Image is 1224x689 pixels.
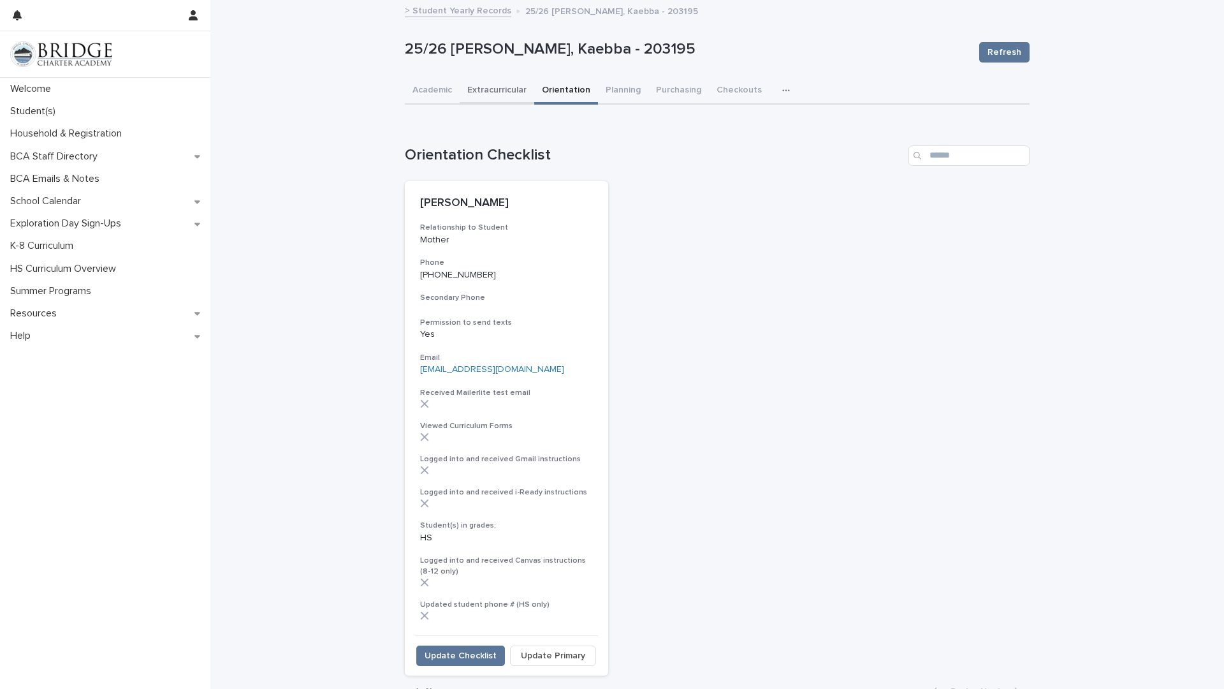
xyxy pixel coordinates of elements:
[416,646,505,666] button: Update Checklist
[420,533,593,544] p: HS
[420,258,593,268] h3: Phone
[420,556,593,576] h3: Logged into and received Canvas instructions (8-12 only)
[521,649,585,662] span: Update Primary
[5,218,131,230] p: Exploration Day Sign-Ups
[405,40,969,59] p: 25/26 [PERSON_NAME], Kaebba - 203195
[525,3,698,17] p: 25/26 [PERSON_NAME], Kaebba - 203195
[5,307,67,320] p: Resources
[420,223,593,233] h3: Relationship to Student
[420,600,593,610] h3: Updated student phone # (HS only)
[5,240,84,252] p: K-8 Curriculum
[420,293,593,303] h3: Secondary Phone
[510,646,596,666] button: Update Primary
[5,151,108,163] p: BCA Staff Directory
[709,78,769,105] button: Checkouts
[425,649,497,662] span: Update Checklist
[420,388,593,398] h3: Received Mailerlite test email
[420,421,593,431] h3: Viewed Curriculum Forms
[420,196,593,211] p: [PERSON_NAME]
[405,181,608,676] a: [PERSON_NAME]Relationship to StudentMotherPhone[PHONE_NUMBER]Secondary PhonePermission to send te...
[420,365,564,374] a: [EMAIL_ADDRESS][DOMAIN_NAME]
[534,78,598,105] button: Orientation
[10,41,112,67] img: V1C1m3IdTEidaUdm9Hs0
[405,78,460,105] button: Academic
[5,173,110,185] p: BCA Emails & Notes
[460,78,534,105] button: Extracurricular
[598,78,648,105] button: Planning
[420,270,496,279] a: [PHONE_NUMBER]
[648,78,709,105] button: Purchasing
[5,128,132,140] p: Household & Registration
[5,105,66,117] p: Student(s)
[420,487,593,498] h3: Logged into and received i-Ready instructions
[420,329,593,340] p: Yes
[405,146,903,165] h1: Orientation Checklist
[5,330,41,342] p: Help
[405,3,511,17] a: > Student Yearly Records
[420,454,593,464] h3: Logged into and received Gmail instructions
[420,521,593,531] h3: Student(s) in grades:
[5,83,61,95] p: Welcome
[420,318,593,328] h3: Permission to send texts
[987,46,1021,59] span: Refresh
[908,145,1030,166] input: Search
[979,42,1030,63] button: Refresh
[420,235,593,246] p: Mother
[5,195,91,207] p: School Calendar
[5,263,126,275] p: HS Curriculum Overview
[420,353,593,363] h3: Email
[5,285,101,297] p: Summer Programs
